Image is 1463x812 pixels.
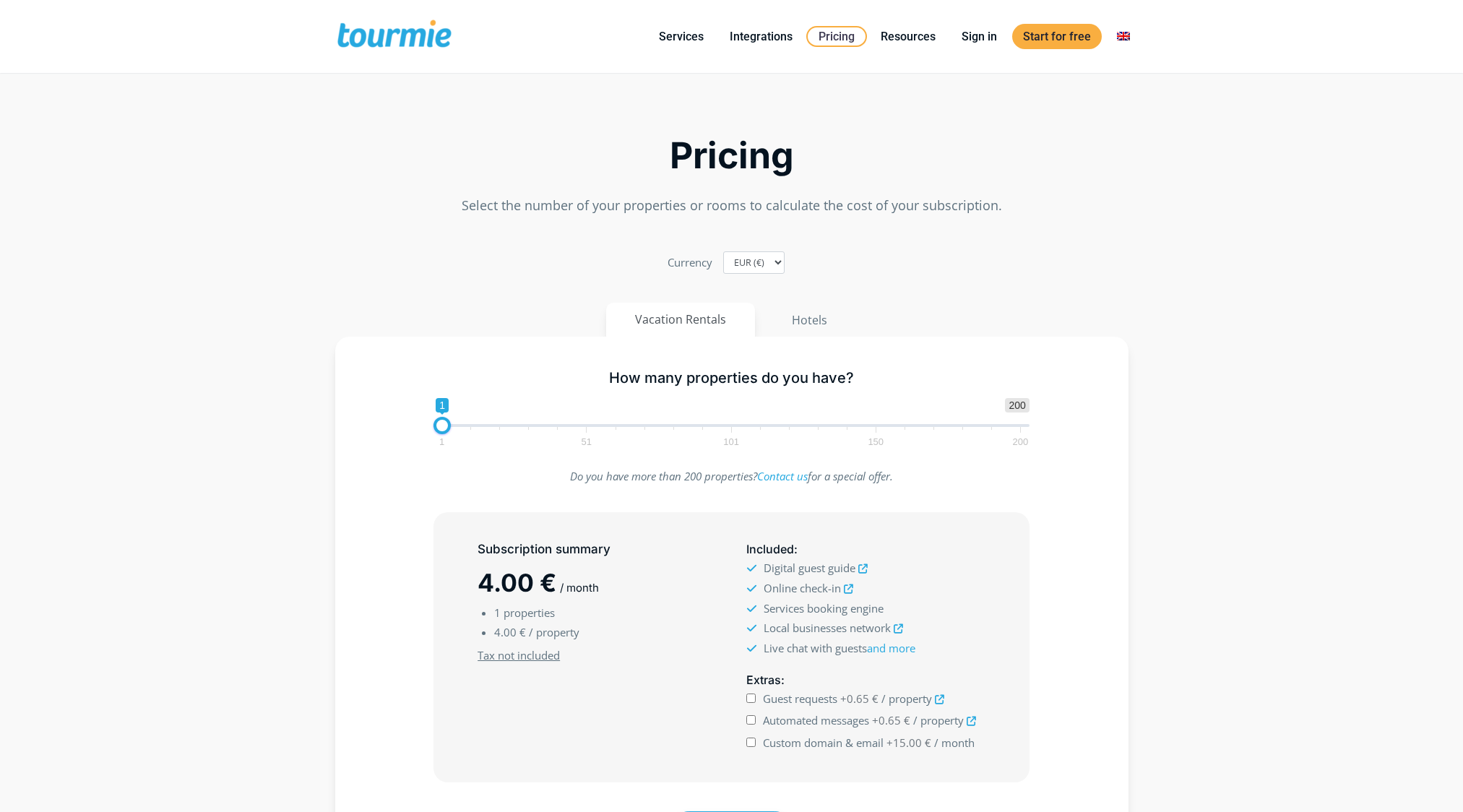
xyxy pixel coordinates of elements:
[437,439,446,445] span: 1
[335,196,1128,215] p: Select the number of your properties or rooms to calculate the cost of your subscription.
[433,467,1030,486] p: Do you have more than 200 properties? for a special offer.
[746,671,985,689] h5: :
[504,605,555,620] span: properties
[478,648,560,662] u: Tax not included
[764,581,841,595] span: Online check-in
[436,398,449,413] span: 1
[433,369,1030,387] h5: How many properties do you have?
[886,735,931,750] span: +15.00 €
[560,581,599,595] span: / month
[668,253,712,272] label: Currency
[764,621,891,635] span: Local businesses network
[1011,439,1031,445] span: 200
[606,303,755,337] button: Vacation Rentals
[1005,398,1029,413] span: 200
[881,691,932,706] span: / property
[866,439,886,445] span: 150
[721,439,741,445] span: 101
[867,641,915,655] a: and more
[494,605,501,620] span: 1
[1012,24,1102,49] a: Start for free
[719,27,803,46] a: Integrations
[870,27,946,46] a: Resources
[529,625,579,639] span: / property
[762,303,857,337] button: Hotels
[840,691,879,706] span: +0.65 €
[951,27,1008,46] a: Sign in
[763,713,869,727] span: Automated messages
[478,568,556,597] span: 4.00 €
[494,625,526,639] span: 4.00 €
[763,735,884,750] span: Custom domain & email
[764,641,915,655] span: Live chat with guests
[746,540,985,558] h5: :
[806,26,867,47] a: Pricing
[934,735,975,750] span: / month
[335,139,1128,173] h2: Pricing
[764,601,884,616] span: Services booking engine
[872,713,910,727] span: +0.65 €
[579,439,594,445] span: 51
[746,542,794,556] span: Included
[648,27,715,46] a: Services
[478,540,716,558] h5: Subscription summary
[764,561,855,575] span: Digital guest guide
[913,713,964,727] span: / property
[757,469,808,483] a: Contact us
[746,673,781,687] span: Extras
[763,691,837,706] span: Guest requests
